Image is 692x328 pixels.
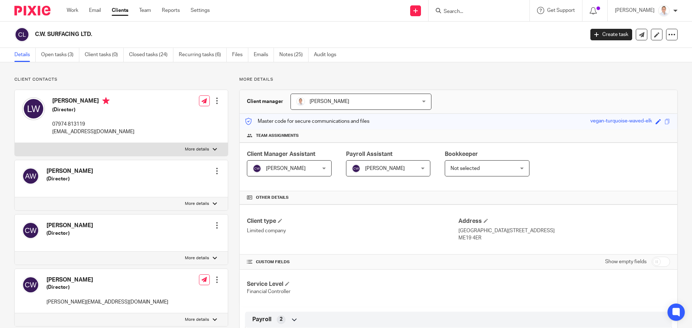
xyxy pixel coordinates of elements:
[352,164,360,173] img: svg%3E
[247,280,458,288] h4: Service Level
[245,118,369,125] p: Master code for secure communications and files
[46,298,168,306] p: [PERSON_NAME][EMAIL_ADDRESS][DOMAIN_NAME]
[185,201,209,207] p: More details
[112,7,128,14] a: Clients
[252,316,271,323] span: Payroll
[658,5,670,17] img: accounting-firm-kent-will-wood-e1602855177279.jpg
[445,151,478,157] span: Bookkeeper
[232,48,248,62] a: Files
[14,77,228,82] p: Client contacts
[458,234,670,242] p: ME19 4ER
[605,258,647,265] label: Show empty fields
[46,222,93,229] h4: [PERSON_NAME]
[247,289,290,294] span: Financial Controller
[46,230,93,237] h5: (Director)
[67,7,78,14] a: Work
[256,133,299,139] span: Team assignments
[314,48,342,62] a: Audit logs
[14,6,50,15] img: Pixie
[41,48,79,62] a: Open tasks (3)
[89,7,101,14] a: Email
[22,97,45,120] img: svg%3E
[346,151,392,157] span: Payroll Assistant
[22,222,39,239] img: svg%3E
[46,284,168,291] h5: (Director)
[254,48,274,62] a: Emails
[139,7,151,14] a: Team
[46,175,93,183] h5: (Director)
[85,48,124,62] a: Client tasks (0)
[253,164,261,173] img: svg%3E
[547,8,575,13] span: Get Support
[185,147,209,152] p: More details
[185,317,209,323] p: More details
[191,7,210,14] a: Settings
[266,166,306,171] span: [PERSON_NAME]
[590,29,632,40] a: Create task
[46,167,93,175] h4: [PERSON_NAME]
[162,7,180,14] a: Reports
[22,167,39,185] img: svg%3E
[280,316,283,323] span: 2
[247,259,458,265] h4: CUSTOM FIELDS
[279,48,309,62] a: Notes (25)
[14,27,30,42] img: svg%3E
[52,97,134,106] h4: [PERSON_NAME]
[185,255,209,261] p: More details
[451,166,480,171] span: Not selected
[310,99,349,104] span: [PERSON_NAME]
[46,276,168,284] h4: [PERSON_NAME]
[296,97,305,106] img: accounting-firm-kent-will-wood-e1602855177279.jpg
[14,48,36,62] a: Details
[247,151,315,157] span: Client Manager Assistant
[52,121,134,128] p: 07974 813119
[179,48,227,62] a: Recurring tasks (6)
[247,217,458,225] h4: Client type
[102,97,110,104] i: Primary
[52,106,134,113] h5: (Director)
[615,7,655,14] p: [PERSON_NAME]
[129,48,173,62] a: Closed tasks (24)
[590,117,652,126] div: vegan-turquoise-waved-elk
[35,31,471,38] h2: C.W. SURFACING LTD.
[256,195,289,201] span: Other details
[22,276,39,293] img: svg%3E
[443,9,508,15] input: Search
[239,77,678,82] p: More details
[247,227,458,234] p: Limited company
[247,98,283,105] h3: Client manager
[458,227,670,234] p: [GEOGRAPHIC_DATA][STREET_ADDRESS]
[52,128,134,135] p: [EMAIL_ADDRESS][DOMAIN_NAME]
[458,217,670,225] h4: Address
[365,166,405,171] span: [PERSON_NAME]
